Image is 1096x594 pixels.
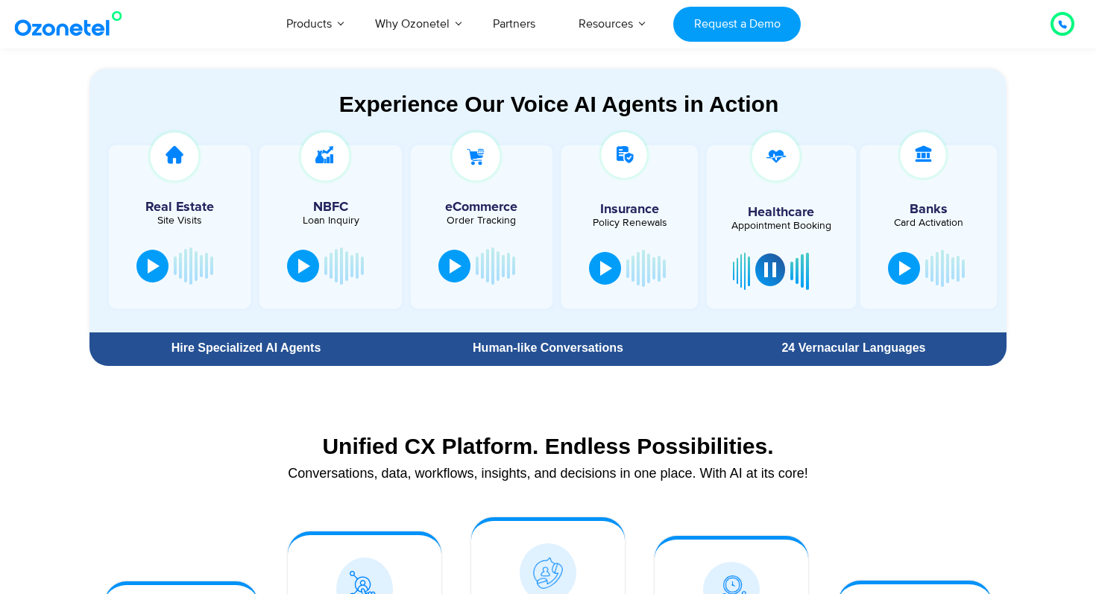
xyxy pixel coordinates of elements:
[97,342,395,354] div: Hire Specialized AI Agents
[569,218,690,228] div: Policy Renewals
[708,342,999,354] div: 24 Vernacular Languages
[116,200,243,214] h5: Real Estate
[116,215,243,226] div: Site Visits
[104,91,1013,117] div: Experience Our Voice AI Agents in Action
[97,433,999,459] div: Unified CX Platform. Endless Possibilities.
[718,221,844,231] div: Appointment Booking
[673,7,801,42] a: Request a Demo
[718,206,844,219] h5: Healthcare
[403,342,693,354] div: Human-like Conversations
[97,467,999,480] div: Conversations, data, workflows, insights, and decisions in one place. With AI at its core!
[267,215,394,226] div: Loan Inquiry
[418,215,545,226] div: Order Tracking
[418,200,545,214] h5: eCommerce
[569,203,690,216] h5: Insurance
[267,200,394,214] h5: NBFC
[868,218,989,228] div: Card Activation
[868,203,989,216] h5: Banks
